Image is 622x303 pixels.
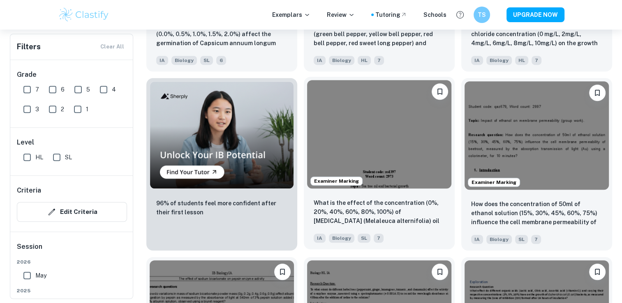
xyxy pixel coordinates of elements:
span: 4 [112,85,116,94]
span: HL [358,56,371,65]
span: 6 [61,85,65,94]
p: How does the variety of Capsicum annuum L. (green bell pepper, yellow bell pepper, red bell peppe... [314,21,445,48]
span: SL [515,235,528,244]
h6: Criteria [17,186,41,195]
span: Biology [329,56,354,65]
h6: TS [477,10,486,19]
p: 96% of students feel more confident after their first lesson [156,199,287,217]
a: Schools [423,10,446,19]
button: Edit Criteria [17,202,127,222]
span: Biology [329,234,354,243]
span: HL [35,153,43,162]
p: What is the effect of increasing iron (III) chloride concentration (0 mg/L, 2mg/L, 4mg/L, 6mg/L, ... [471,21,602,48]
button: Bookmark [274,264,291,280]
a: Examiner MarkingBookmarkHow does the concentration of 50ml of ethanol solution (15%, 30%, 45%, 60... [461,78,612,250]
span: 7 [374,56,384,65]
span: Examiner Marking [468,179,520,186]
button: UPGRADE NOW [506,7,564,22]
span: IA [471,56,483,65]
span: 5 [86,85,90,94]
span: IA [314,234,326,243]
img: Biology IA example thumbnail: How does the concentration of 50ml of et [465,81,609,189]
h6: Level [17,138,127,147]
span: Biology [486,56,512,65]
span: 7 [531,235,541,244]
button: Bookmark [432,264,448,280]
button: Bookmark [589,85,606,101]
span: 1 [86,105,88,114]
span: SL [200,56,213,65]
img: Thumbnail [150,81,294,188]
span: IA [156,56,168,65]
h6: Filters [17,41,41,53]
span: SL [65,153,72,162]
button: Bookmark [589,264,606,280]
p: How do altering salicylic acid concentrations (0.0%, 0.5%, 1.0%, 1.5%, 2.0%) affect the germinati... [156,21,287,48]
span: 7 [35,85,39,94]
button: Bookmark [432,83,448,100]
h6: Session [17,242,127,258]
span: 2 [61,105,64,114]
span: SL [358,234,370,243]
a: Tutoring [375,10,407,19]
span: 7 [374,234,384,243]
button: TS [474,7,490,23]
span: 7 [532,56,541,65]
span: Biology [486,235,512,244]
img: Clastify logo [58,7,110,23]
a: Examiner MarkingBookmarkWhat is the effect of the concentration (0%, 20%, 40%, 60%, 80%, 100%) of... [304,78,455,250]
span: 6 [216,56,226,65]
span: Biology [171,56,197,65]
img: Biology IA example thumbnail: What is the effect of the concentration [307,80,451,188]
p: Exemplars [272,10,310,19]
h6: Grade [17,70,127,80]
p: What is the effect of the concentration (0%, 20%, 40%, 60%, 80%, 100%) of tea tree (Melaleuca alt... [314,198,445,226]
span: May [35,271,46,280]
span: Examiner Marking [311,177,362,185]
span: 2026 [17,258,127,266]
button: Help and Feedback [453,8,467,22]
span: IA [314,56,326,65]
span: HL [515,56,528,65]
span: 3 [35,105,39,114]
a: Thumbnail96% of students feel more confident after their first lesson [146,78,297,250]
span: 2025 [17,287,127,294]
p: How does the concentration of 50ml of ethanol solution (15%, 30%, 45%, 60%, 75%) influence the ce... [471,200,602,227]
span: IA [471,235,483,244]
p: Review [327,10,355,19]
